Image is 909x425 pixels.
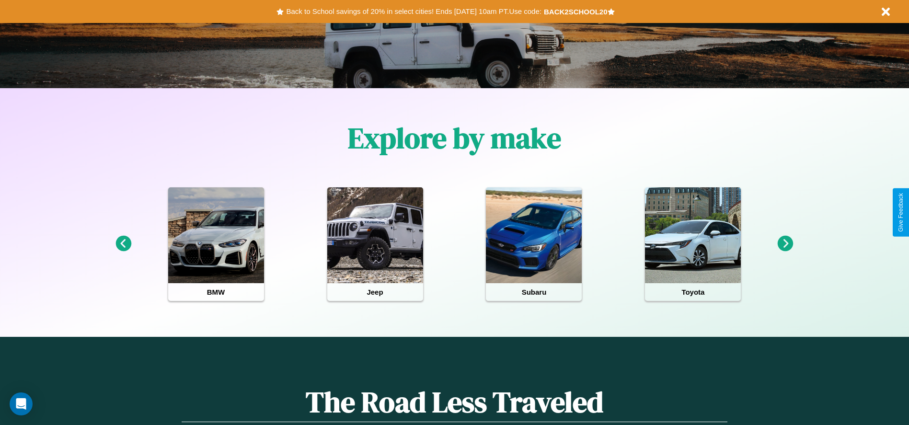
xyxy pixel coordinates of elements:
[544,8,608,16] b: BACK2SCHOOL20
[168,283,264,301] h4: BMW
[284,5,543,18] button: Back to School savings of 20% in select cities! Ends [DATE] 10am PT.Use code:
[486,283,582,301] h4: Subaru
[10,392,33,415] div: Open Intercom Messenger
[327,283,423,301] h4: Jeep
[645,283,741,301] h4: Toyota
[897,193,904,232] div: Give Feedback
[182,382,727,422] h1: The Road Less Traveled
[348,118,561,158] h1: Explore by make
